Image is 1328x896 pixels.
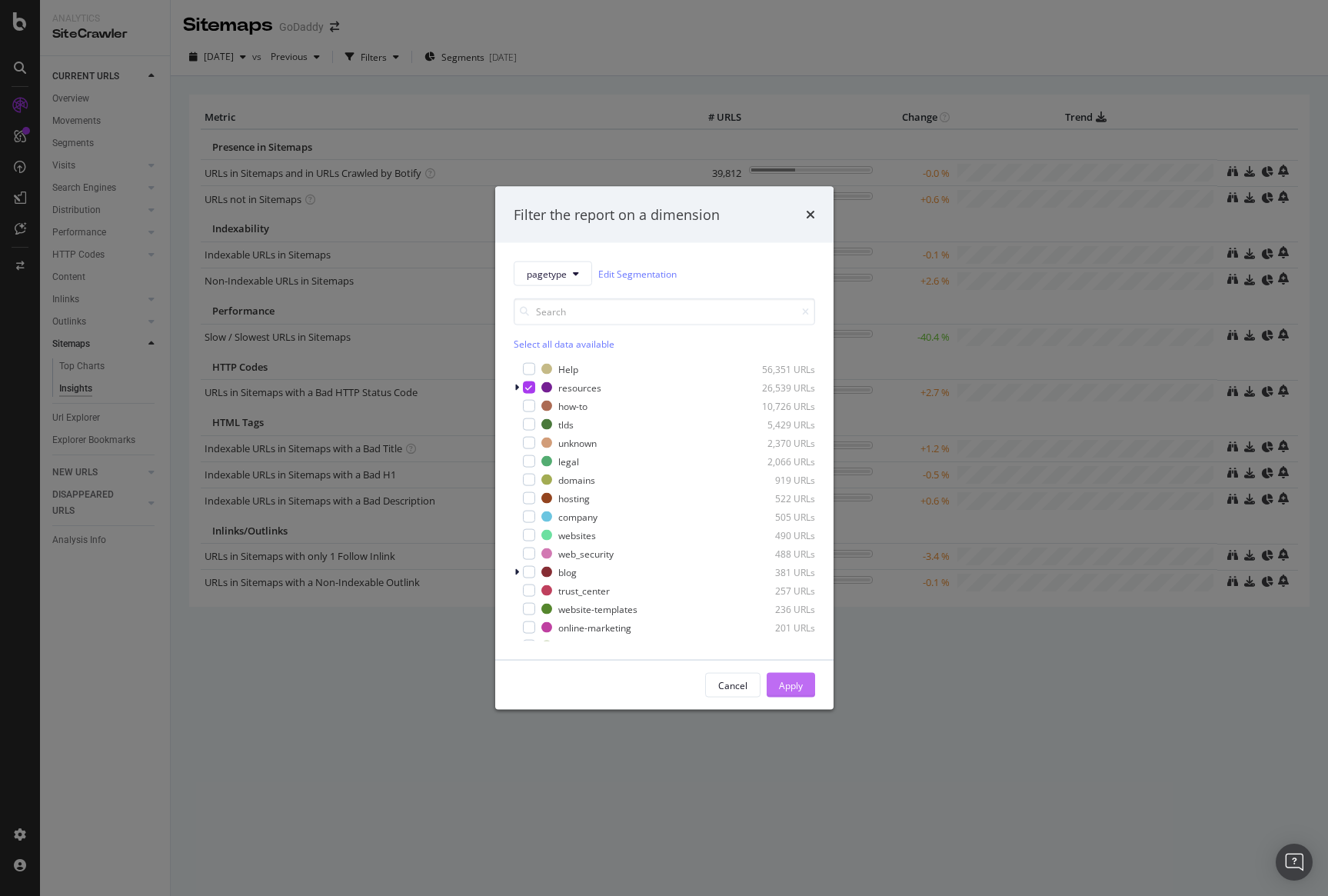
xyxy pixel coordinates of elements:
div: Apply [779,678,803,691]
div: company [558,510,597,523]
a: Edit Segmentation [598,265,677,281]
div: times [806,205,815,225]
div: Cancel [718,678,747,691]
div: trust_center [558,584,610,597]
div: 5,429 URLs [740,418,815,431]
button: pagetype [514,261,592,286]
div: 201 URLs [740,621,815,634]
div: onboarding [558,639,607,652]
div: 10,726 URLs [740,399,815,412]
div: Filter the report on a dimension [514,205,720,225]
button: Cancel [705,673,761,698]
div: Select all data available [514,338,815,351]
div: website-templates [558,602,637,615]
div: how-to [558,399,587,412]
div: Help [558,362,578,375]
input: Search [514,298,815,325]
div: hosting [558,491,590,505]
div: resources [558,381,601,394]
div: modal [495,186,834,710]
div: 2,066 URLs [740,455,815,468]
div: web_security [558,547,614,560]
div: 505 URLs [740,510,815,523]
div: unknown [558,436,597,449]
div: tlds [558,418,574,431]
div: 522 URLs [740,491,815,505]
div: 919 URLs [740,473,815,486]
div: blog [558,565,577,578]
button: Apply [767,673,815,698]
div: 381 URLs [740,565,815,578]
div: legal [558,455,579,468]
div: websites [558,528,596,541]
div: Open Intercom Messenger [1276,844,1313,881]
div: 26,539 URLs [740,381,815,394]
div: 257 URLs [740,584,815,597]
span: pagetype [527,267,567,280]
div: 193 URLs [740,639,815,652]
div: online-marketing [558,621,631,634]
div: 2,370 URLs [740,436,815,449]
div: 56,351 URLs [740,362,815,375]
div: domains [558,473,595,486]
div: 236 URLs [740,602,815,615]
div: 488 URLs [740,547,815,560]
div: 490 URLs [740,528,815,541]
